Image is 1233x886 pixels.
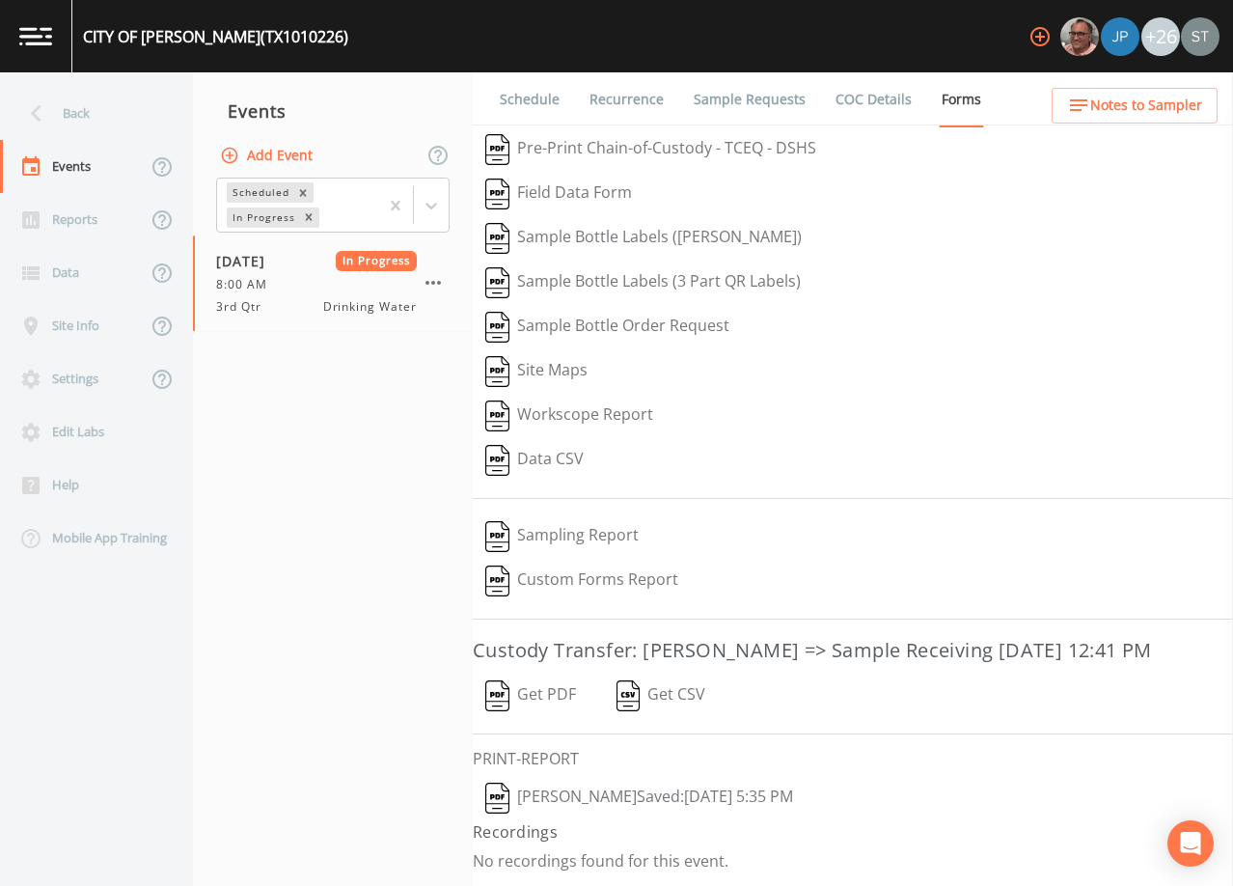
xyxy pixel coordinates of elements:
button: Notes to Sampler [1052,88,1218,124]
button: Field Data Form [473,172,644,216]
div: Events [193,87,473,135]
img: e2d790fa78825a4bb76dcb6ab311d44c [1060,17,1099,56]
p: No recordings found for this event. [473,851,1233,871]
img: svg%3e [485,445,509,476]
button: Custom Forms Report [473,559,691,603]
button: Sample Bottle Labels (3 Part QR Labels) [473,261,813,305]
h4: Recordings [473,820,1233,844]
div: Open Intercom Messenger [1167,820,1214,867]
span: Drinking Water [323,298,417,316]
button: Workscope Report [473,394,666,438]
div: Remove Scheduled [292,182,314,203]
img: svg%3e [485,134,509,165]
img: svg%3e [485,521,509,552]
img: svg%3e [616,680,641,711]
button: Sample Bottle Order Request [473,305,742,349]
div: CITY OF [PERSON_NAME] (TX1010226) [83,25,348,48]
img: svg%3e [485,223,509,254]
button: Data CSV [473,438,596,483]
div: Mike Franklin [1059,17,1100,56]
a: Sample Requests [691,72,808,126]
button: Site Maps [473,349,600,394]
button: Sample Bottle Labels ([PERSON_NAME]) [473,216,814,261]
button: Sampling Report [473,514,651,559]
img: 41241ef155101aa6d92a04480b0d0000 [1101,17,1139,56]
span: 8:00 AM [216,276,279,293]
div: Joshua gere Paul [1100,17,1140,56]
button: [PERSON_NAME]Saved:[DATE] 5:35 PM [473,776,806,820]
img: svg%3e [485,566,509,596]
span: 3rd Qtr [216,298,273,316]
a: Recurrence [587,72,667,126]
img: logo [19,27,52,45]
button: Get PDF [473,674,589,718]
a: Forms [939,72,984,127]
button: Get CSV [603,674,719,718]
div: +26 [1141,17,1180,56]
img: svg%3e [485,680,509,711]
a: COC Details [833,72,915,126]
a: Schedule [497,72,562,126]
img: svg%3e [485,783,509,814]
button: Add Event [216,138,320,174]
img: svg%3e [485,401,509,431]
h3: Custody Transfer: [PERSON_NAME] => Sample Receiving [DATE] 12:41 PM [473,635,1233,666]
img: svg%3e [485,179,509,209]
span: [DATE] [216,251,279,271]
a: [DATE]In Progress8:00 AM3rd QtrDrinking Water [193,235,473,332]
span: In Progress [336,251,418,271]
img: cb9926319991c592eb2b4c75d39c237f [1181,17,1219,56]
button: Pre-Print Chain-of-Custody - TCEQ - DSHS [473,127,829,172]
span: Notes to Sampler [1090,94,1202,118]
img: svg%3e [485,267,509,298]
h6: PRINT-REPORT [473,750,1233,768]
div: Remove In Progress [298,208,319,228]
div: In Progress [227,208,298,228]
img: svg%3e [485,356,509,387]
img: svg%3e [485,312,509,343]
div: Scheduled [227,182,292,203]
